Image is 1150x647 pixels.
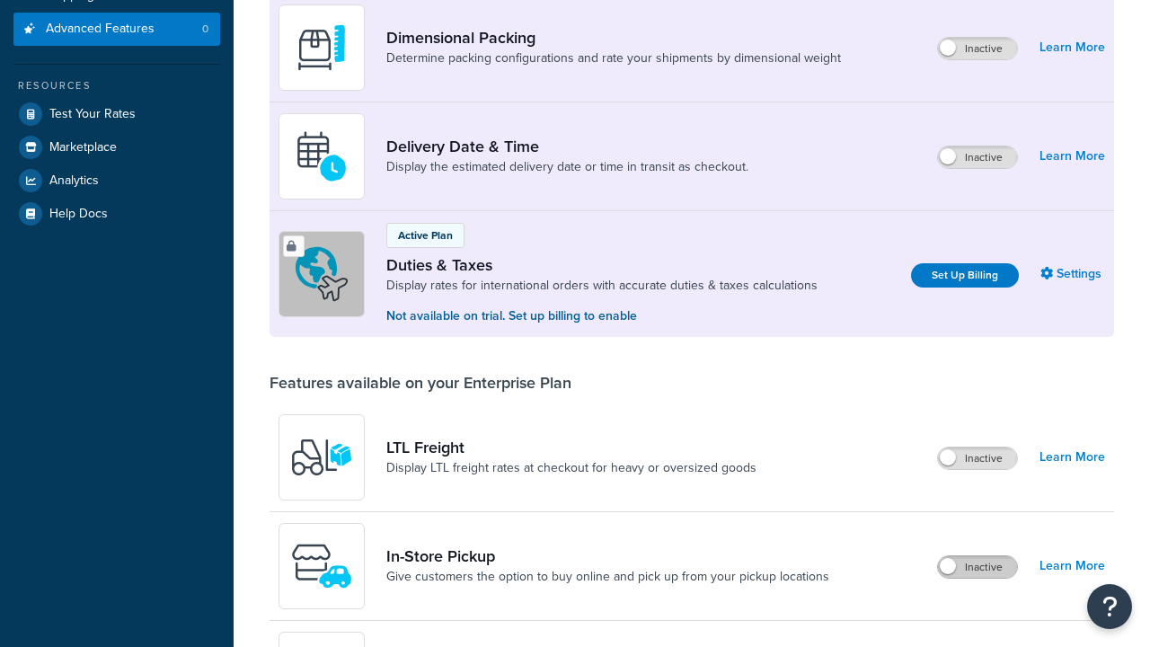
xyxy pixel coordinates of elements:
a: Delivery Date & Time [386,137,748,156]
p: Not available on trial. Set up billing to enable [386,306,818,326]
img: gfkeb5ejjkALwAAAABJRU5ErkJggg== [290,125,353,188]
a: Learn More [1039,554,1105,579]
img: wfgcfpwTIucLEAAAAASUVORK5CYII= [290,535,353,598]
a: LTL Freight [386,438,756,457]
div: Features available on your Enterprise Plan [270,373,571,393]
div: Resources [13,78,220,93]
a: Display the estimated delivery date or time in transit as checkout. [386,158,748,176]
p: Active Plan [398,227,453,244]
img: y79ZsPf0fXUFUhFXDzUgf+ktZg5F2+ohG75+v3d2s1D9TjoU8PiyCIluIjV41seZevKCRuEjTPPOKHJsQcmKCXGdfprl3L4q7... [290,426,353,489]
a: Marketplace [13,131,220,164]
label: Inactive [938,448,1017,469]
a: Analytics [13,164,220,197]
span: Help Docs [49,207,108,222]
a: Help Docs [13,198,220,230]
a: Test Your Rates [13,98,220,130]
a: Advanced Features0 [13,13,220,46]
a: Give customers the option to buy online and pick up from your pickup locations [386,568,829,586]
label: Inactive [938,38,1017,59]
a: Learn More [1039,445,1105,470]
span: Test Your Rates [49,107,136,122]
span: Marketplace [49,140,117,155]
a: Duties & Taxes [386,255,818,275]
a: Learn More [1039,144,1105,169]
a: Display rates for international orders with accurate duties & taxes calculations [386,277,818,295]
span: Analytics [49,173,99,189]
a: Display LTL freight rates at checkout for heavy or oversized goods [386,459,756,477]
span: 0 [202,22,208,37]
a: Set Up Billing [911,263,1019,288]
a: Dimensional Packing [386,28,841,48]
span: Advanced Features [46,22,155,37]
label: Inactive [938,146,1017,168]
a: Settings [1040,261,1105,287]
a: In-Store Pickup [386,546,829,566]
img: DTVBYsAAAAAASUVORK5CYII= [290,16,353,79]
label: Inactive [938,556,1017,578]
a: Learn More [1039,35,1105,60]
button: Open Resource Center [1087,584,1132,629]
a: Determine packing configurations and rate your shipments by dimensional weight [386,49,841,67]
li: Advanced Features [13,13,220,46]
